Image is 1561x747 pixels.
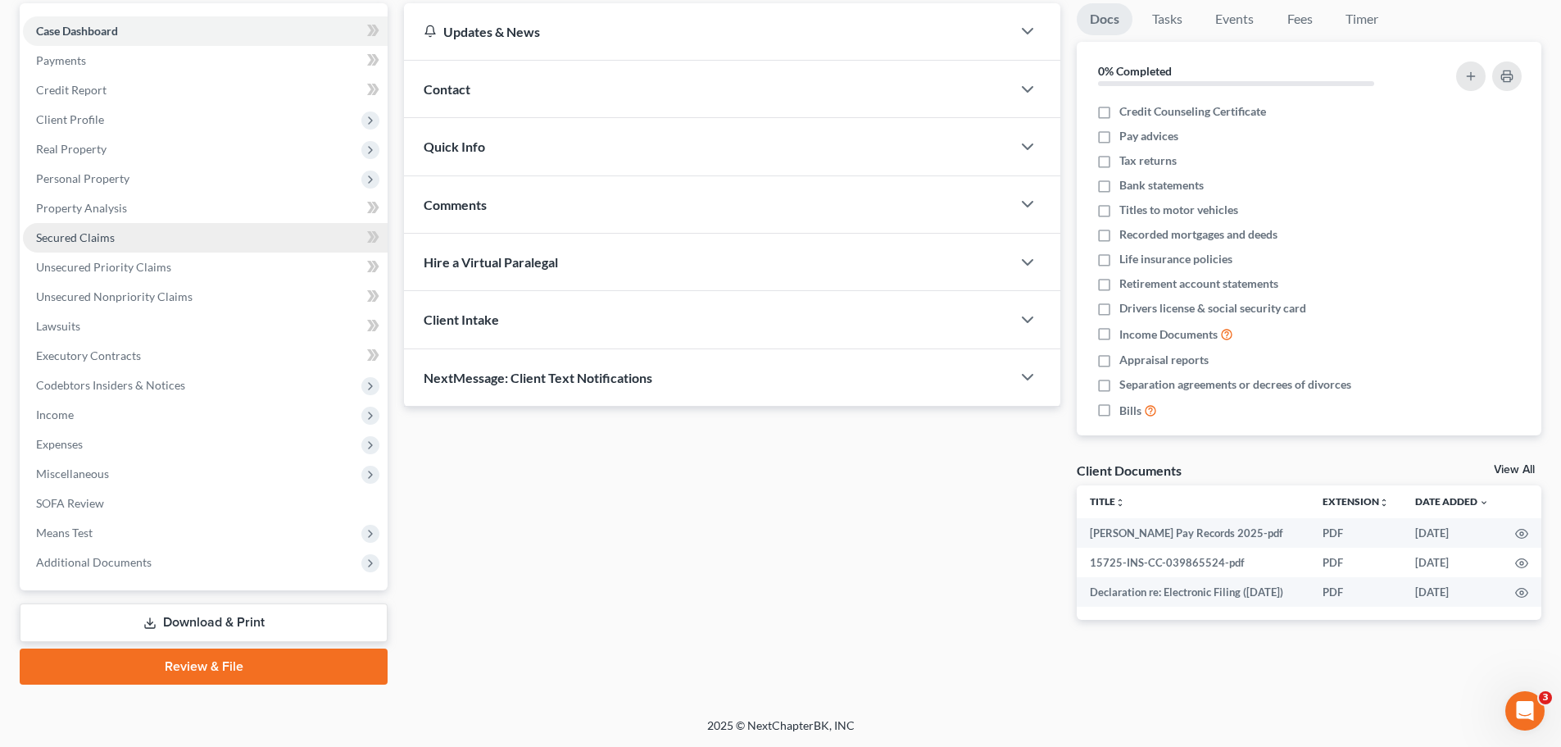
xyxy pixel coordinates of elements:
a: Extensionunfold_more [1323,495,1389,508]
span: Executory Contracts [36,348,141,362]
span: Titles to motor vehicles [1119,202,1238,218]
span: Client Intake [424,312,499,327]
span: SOFA Review [36,496,104,510]
a: Fees [1273,3,1326,35]
span: Drivers license & social security card [1119,300,1306,317]
td: Declaration re: Electronic Filing ([DATE]) [1077,577,1309,607]
a: Review & File [20,649,388,685]
a: Timer [1332,3,1391,35]
span: Recorded mortgages and deeds [1119,226,1277,243]
td: [DATE] [1402,577,1502,607]
a: Unsecured Nonpriority Claims [23,282,388,312]
a: Payments [23,46,388,75]
td: [DATE] [1402,518,1502,548]
span: Pay advices [1119,128,1178,144]
a: Case Dashboard [23,16,388,46]
span: Personal Property [36,171,129,185]
span: Income Documents [1119,326,1218,343]
span: Unsecured Nonpriority Claims [36,289,193,303]
i: unfold_more [1379,498,1389,508]
span: Case Dashboard [36,24,118,38]
td: 15725-INS-CC-039865524-pdf [1077,548,1309,577]
span: Property Analysis [36,201,127,215]
a: Events [1202,3,1267,35]
td: PDF [1309,548,1402,577]
span: Contact [424,81,470,97]
span: Separation agreements or decrees of divorces [1119,376,1351,393]
a: Date Added expand_more [1415,495,1489,508]
td: [PERSON_NAME] Pay Records 2025-pdf [1077,518,1309,548]
a: SOFA Review [23,489,388,518]
a: Secured Claims [23,223,388,253]
span: Lawsuits [36,319,80,333]
span: Additional Documents [36,555,152,569]
span: Expenses [36,437,83,451]
span: Tax returns [1119,153,1177,169]
td: PDF [1309,518,1402,548]
a: Tasks [1139,3,1196,35]
span: Client Profile [36,112,104,126]
span: Real Property [36,142,107,156]
span: Miscellaneous [36,467,109,481]
span: 3 [1539,691,1552,704]
span: Income [36,408,74,421]
a: Lawsuits [23,312,388,341]
a: Download & Print [20,604,388,642]
a: Property Analysis [23,194,388,223]
span: Life insurance policies [1119,251,1232,267]
span: Bills [1119,403,1141,419]
span: Hire a Virtual Paralegal [424,254,558,270]
span: Retirement account statements [1119,276,1278,292]
div: 2025 © NextChapterBK, INC [314,717,1248,747]
a: Executory Contracts [23,341,388,371]
span: Means Test [36,526,93,540]
i: expand_more [1479,498,1489,508]
i: unfold_more [1115,498,1125,508]
iframe: Intercom live chat [1505,691,1545,731]
span: Quick Info [424,139,485,154]
span: Unsecured Priority Claims [36,260,171,274]
a: Docs [1077,3,1132,35]
a: View All [1494,464,1535,476]
a: Credit Report [23,75,388,105]
span: Credit Report [36,83,107,97]
span: Comments [424,197,487,212]
span: Secured Claims [36,230,115,244]
strong: 0% Completed [1098,64,1172,78]
span: Appraisal reports [1119,352,1209,368]
td: [DATE] [1402,548,1502,577]
a: Titleunfold_more [1090,495,1125,508]
span: Bank statements [1119,177,1204,194]
a: Unsecured Priority Claims [23,253,388,282]
span: Credit Counseling Certificate [1119,103,1266,120]
span: Codebtors Insiders & Notices [36,378,185,392]
span: NextMessage: Client Text Notifications [424,370,652,385]
td: PDF [1309,577,1402,607]
div: Updates & News [424,23,992,40]
div: Client Documents [1077,462,1182,479]
span: Payments [36,53,86,67]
